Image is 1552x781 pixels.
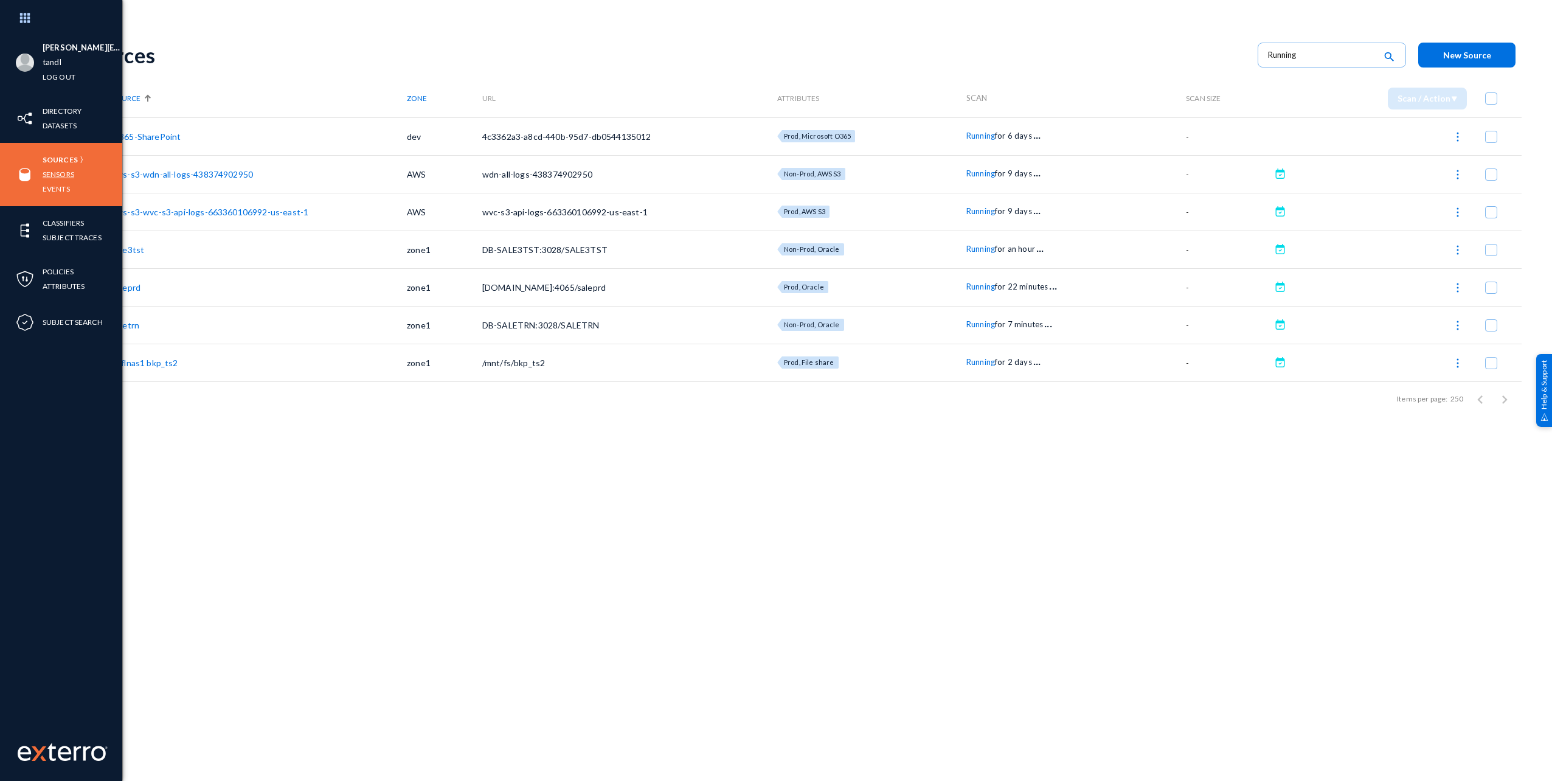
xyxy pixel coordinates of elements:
td: zone1 [407,306,482,344]
td: - [1186,231,1270,268]
td: zone1 [407,268,482,306]
span: 4c3362a3-a8cd-440b-95d7-db0544135012 [482,131,651,142]
span: DB-SALE3TST:3028/SALE3TST [482,245,608,255]
a: Sources [43,153,78,167]
span: Zone [407,94,427,103]
span: . [1038,127,1041,141]
img: icon-more.svg [1452,131,1464,143]
td: - [1186,344,1270,381]
img: exterro-work-mark.svg [18,743,108,761]
span: . [1036,240,1039,254]
span: . [1036,202,1038,217]
td: - [1186,117,1270,155]
span: . [1033,202,1036,217]
span: Running [966,319,995,329]
img: icon-more.svg [1452,357,1464,369]
span: Running [966,282,995,291]
span: for 22 minutes [995,282,1048,291]
span: URL [482,94,496,103]
a: sale3tst [112,245,144,255]
img: icon-more.svg [1452,168,1464,181]
span: Running [966,244,995,254]
td: - [1186,155,1270,193]
span: New Source [1443,50,1491,60]
div: 250 [1450,394,1463,404]
a: Events [43,182,70,196]
td: - [1186,268,1270,306]
a: Log out [43,70,75,84]
a: O365-SharePoint [112,131,181,142]
span: /mnt/fs/bkp_ts2 [482,358,545,368]
span: for 9 days [995,206,1032,216]
span: for 2 days [995,357,1032,367]
div: Help & Support [1536,354,1552,427]
span: Running [966,131,995,141]
img: icon-more.svg [1452,244,1464,256]
span: . [1033,164,1036,179]
span: Prod, Microsoft O365 [784,132,851,140]
a: Subject Traces [43,231,102,245]
mat-icon: search [1382,49,1396,66]
div: Zone [407,94,482,103]
span: for 6 days [995,131,1032,141]
span: Attributes [777,94,820,103]
td: zone1 [407,231,482,268]
a: Attributes [43,279,85,293]
img: blank-profile-picture.png [16,54,34,72]
td: AWS [407,193,482,231]
span: Scan Size [1186,94,1221,103]
li: [PERSON_NAME][EMAIL_ADDRESS][PERSON_NAME][DOMAIN_NAME] [43,41,122,55]
span: . [1038,353,1041,367]
img: help_support.svg [1540,413,1548,421]
a: Sensors [43,167,74,181]
a: Policies [43,265,74,279]
span: . [1033,353,1036,367]
span: Non-Prod, AWS S3 [784,170,841,178]
a: aws-s3-wvc-s3-api-logs-663360106992-us-east-1 [112,207,308,217]
span: Running [966,168,995,178]
img: icon-inventory.svg [16,109,34,128]
img: app launcher [7,5,43,31]
span: . [1044,315,1047,330]
img: exterro-logo.svg [32,746,46,761]
span: [DOMAIN_NAME]:4065/saleprd [482,282,606,293]
span: . [1049,277,1051,292]
a: usflnas1 bkp_ts2 [112,358,178,368]
td: dev [407,117,482,155]
span: . [1038,202,1041,217]
button: Previous page [1468,387,1492,411]
span: Running [966,357,995,367]
button: Next page [1492,387,1517,411]
td: zone1 [407,344,482,381]
span: . [1036,353,1038,367]
a: saletrn [112,320,139,330]
a: aws-s3-wdn-all-logs-438374902950 [112,169,253,179]
a: Directory [43,104,81,118]
img: icon-more.svg [1452,282,1464,294]
td: AWS [407,155,482,193]
span: . [1055,277,1057,292]
button: New Source [1418,43,1516,68]
span: . [1038,164,1041,179]
img: icon-policies.svg [16,270,34,288]
span: . [1052,277,1055,292]
a: tandl [43,55,61,69]
td: - [1186,193,1270,231]
span: Scan [966,93,988,103]
span: . [1036,127,1038,141]
img: icon-more.svg [1452,206,1464,218]
a: Datasets [43,119,77,133]
span: Prod, Oracle [784,283,824,291]
span: DB-SALETRN:3028/SALETRN [482,320,600,330]
td: - [1186,306,1270,344]
img: icon-more.svg [1452,319,1464,331]
span: wdn-all-logs-438374902950 [482,169,592,179]
span: . [1039,240,1041,254]
span: Non-Prod, Oracle [784,321,840,328]
span: wvc-s3-api-logs-663360106992-us-east-1 [482,207,648,217]
a: Classifiers [43,216,84,230]
div: Sources [80,43,1245,68]
img: icon-elements.svg [16,221,34,240]
span: Prod, AWS S3 [784,207,825,215]
img: icon-compliance.svg [16,313,34,331]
